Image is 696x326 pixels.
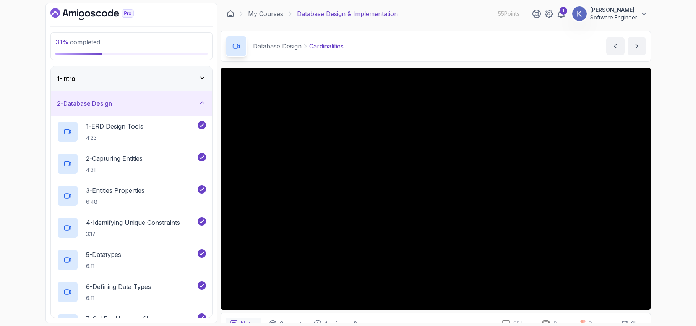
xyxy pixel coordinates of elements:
[664,295,688,318] iframe: chat widget
[560,7,567,15] div: 1
[498,10,519,18] p: 55 Points
[248,9,283,18] a: My Courses
[57,185,206,207] button: 3-Entities Properties6:48
[86,198,144,206] p: 6:48
[50,8,151,20] a: Dashboard
[86,186,144,195] p: 3 - Entities Properties
[572,6,648,21] button: user profile image[PERSON_NAME]Software Engineer
[556,9,566,18] a: 1
[57,121,206,142] button: 1-ERD Design Tools4:23
[590,6,637,14] p: [PERSON_NAME]
[86,134,143,142] p: 4:23
[297,9,398,18] p: Database Design & Implementation
[86,294,151,302] p: 6:11
[253,42,302,51] p: Database Design
[57,153,206,174] button: 2-Capturing Entities4:31
[227,10,234,18] a: Dashboard
[551,157,688,292] iframe: chat widget
[590,14,637,21] p: Software Engineer
[221,68,651,310] iframe: 9 - Cardinalities
[57,281,206,303] button: 6-Defining Data Types6:11
[628,37,646,55] button: next content
[55,38,68,46] span: 31 %
[57,249,206,271] button: 5-Datatypes6:11
[86,166,143,174] p: 4:31
[309,42,344,51] p: Cardinalities
[86,314,151,323] p: 7 - Sql For User_profile
[86,154,143,163] p: 2 - Capturing Entities
[86,218,180,227] p: 4 - Identifying Unique Constraints
[51,91,212,116] button: 2-Database Design
[86,122,143,131] p: 1 - ERD Design Tools
[55,38,100,46] span: completed
[57,217,206,239] button: 4-Identifying Unique Constraints3:17
[57,74,75,83] h3: 1 - Intro
[86,262,121,270] p: 6:11
[572,6,587,21] img: user profile image
[606,37,625,55] button: previous content
[86,282,151,291] p: 6 - Defining Data Types
[57,99,112,108] h3: 2 - Database Design
[51,66,212,91] button: 1-Intro
[86,230,180,238] p: 3:17
[86,250,121,259] p: 5 - Datatypes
